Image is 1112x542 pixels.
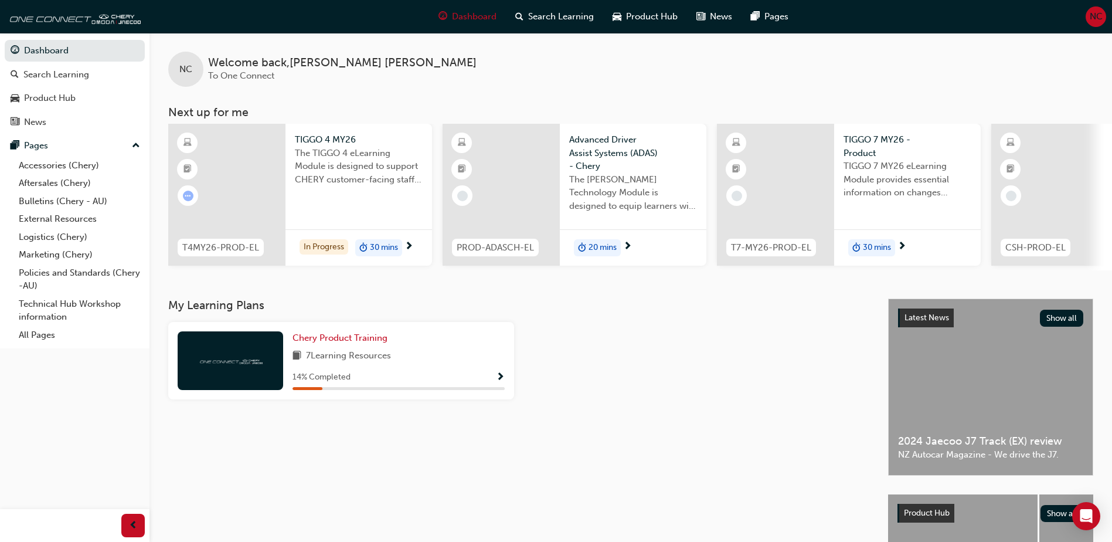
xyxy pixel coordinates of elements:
span: duration-icon [852,240,861,256]
span: prev-icon [129,519,138,533]
img: oneconnect [198,355,263,366]
span: learningResourceType_ELEARNING-icon [1006,135,1015,151]
span: TIGGO 7 MY26 eLearning Module provides essential information on changes introduced with the new M... [844,160,971,199]
a: pages-iconPages [742,5,798,29]
span: book-icon [293,349,301,364]
span: PROD-ADASCH-EL [457,241,534,255]
a: Search Learning [5,64,145,86]
span: To One Connect [208,70,274,81]
h3: Next up for me [149,106,1112,119]
span: 30 mins [370,241,398,255]
span: 7 Learning Resources [306,349,391,364]
a: Latest NewsShow all [898,309,1083,327]
span: learningResourceType_ELEARNING-icon [183,135,192,151]
span: Product Hub [904,508,950,518]
div: Search Learning [23,68,89,82]
a: Latest NewsShow all2024 Jaecoo J7 Track (EX) reviewNZ Autocar Magazine - We drive the J7. [888,299,1093,476]
span: T4MY26-PROD-EL [182,241,259,255]
span: News [710,10,732,23]
a: Bulletins (Chery - AU) [14,192,145,211]
button: Show all [1040,505,1084,522]
span: car-icon [11,93,19,104]
span: Search Learning [528,10,594,23]
a: PROD-ADASCH-ELAdvanced Driver Assist Systems (ADAS) - CheryThe [PERSON_NAME] Technology Module is... [443,124,706,266]
span: learningResourceType_ELEARNING-icon [458,135,466,151]
span: car-icon [613,9,621,24]
span: news-icon [11,117,19,128]
a: Technical Hub Workshop information [14,295,145,326]
button: NC [1086,6,1106,27]
div: Pages [24,139,48,153]
span: NC [179,63,192,76]
a: search-iconSearch Learning [506,5,603,29]
a: Chery Product Training [293,331,392,345]
a: news-iconNews [687,5,742,29]
span: guage-icon [438,9,447,24]
span: Advanced Driver Assist Systems (ADAS) - Chery [569,133,697,173]
a: T7-MY26-PROD-ELTIGGO 7 MY26 - ProductTIGGO 7 MY26 eLearning Module provides essential information... [717,124,981,266]
a: Product Hub [5,87,145,109]
span: duration-icon [578,240,586,256]
span: learningResourceType_ELEARNING-icon [732,135,740,151]
span: 20 mins [589,241,617,255]
span: next-icon [623,242,632,252]
span: pages-icon [11,141,19,151]
span: The TIGGO 4 eLearning Module is designed to support CHERY customer-facing staff with the product ... [295,147,423,187]
a: Product HubShow all [897,504,1084,523]
button: DashboardSearch LearningProduct HubNews [5,38,145,135]
div: In Progress [300,239,348,255]
span: 30 mins [863,241,891,255]
span: TIGGO 7 MY26 - Product [844,133,971,160]
a: guage-iconDashboard [429,5,506,29]
span: learningRecordVerb_NONE-icon [1006,191,1016,201]
span: Product Hub [626,10,678,23]
button: Pages [5,135,145,157]
span: learningRecordVerb_ATTEMPT-icon [183,191,193,201]
span: booktick-icon [732,162,740,177]
span: Dashboard [452,10,497,23]
span: up-icon [132,138,140,154]
a: Policies and Standards (Chery -AU) [14,264,145,295]
span: Latest News [904,313,949,323]
a: car-iconProduct Hub [603,5,687,29]
span: learningRecordVerb_NONE-icon [732,191,742,201]
span: T7-MY26-PROD-EL [731,241,811,255]
a: News [5,111,145,133]
span: 2024 Jaecoo J7 Track (EX) review [898,435,1083,448]
button: Show Progress [496,370,505,385]
span: booktick-icon [1006,162,1015,177]
a: T4MY26-PROD-ELTIGGO 4 MY26The TIGGO 4 eLearning Module is designed to support CHERY customer-faci... [168,124,432,266]
span: pages-icon [751,9,760,24]
span: Welcome back , [PERSON_NAME] [PERSON_NAME] [208,56,477,70]
img: oneconnect [6,5,141,28]
h3: My Learning Plans [168,299,869,312]
span: search-icon [11,70,19,80]
div: Product Hub [24,92,76,105]
span: learningRecordVerb_NONE-icon [457,191,468,201]
span: duration-icon [359,240,368,256]
div: Open Intercom Messenger [1072,502,1100,530]
a: Accessories (Chery) [14,157,145,175]
span: Chery Product Training [293,333,387,343]
span: CSH-PROD-EL [1005,241,1066,255]
span: next-icon [404,242,413,252]
a: All Pages [14,326,145,344]
span: Pages [764,10,788,23]
span: The [PERSON_NAME] Technology Module is designed to equip learners with essential knowledge about ... [569,173,697,213]
span: TIGGO 4 MY26 [295,133,423,147]
span: NC [1090,10,1103,23]
span: booktick-icon [183,162,192,177]
span: guage-icon [11,46,19,56]
a: Logistics (Chery) [14,228,145,246]
span: booktick-icon [458,162,466,177]
a: Marketing (Chery) [14,246,145,264]
button: Show all [1040,310,1084,327]
a: Dashboard [5,40,145,62]
a: External Resources [14,210,145,228]
span: next-icon [897,242,906,252]
span: search-icon [515,9,523,24]
div: News [24,116,46,129]
span: 14 % Completed [293,371,351,384]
